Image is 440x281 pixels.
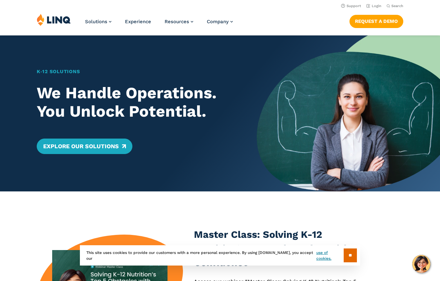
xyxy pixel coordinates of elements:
[125,19,151,24] a: Experience
[194,228,372,269] h3: Master Class: Solving K-12 Nutrition’s Top 5 Obstacles With Confidence
[37,139,132,154] a: Explore Our Solutions
[85,14,233,35] nav: Primary Navigation
[165,19,189,24] span: Resources
[37,14,71,26] img: LINQ | K‑12 Software
[349,15,403,28] a: Request a Demo
[37,84,239,120] h2: We Handle Operations. You Unlock Potential.
[316,250,344,261] a: use of cookies.
[412,255,430,273] button: Hello, have a question? Let’s chat.
[257,35,440,191] img: Home Banner
[349,14,403,28] nav: Button Navigation
[366,4,381,8] a: Login
[207,19,229,24] span: Company
[37,68,239,75] h1: K‑12 Solutions
[207,19,233,24] a: Company
[387,4,403,8] button: Open Search Bar
[80,245,360,266] div: This site uses cookies to provide our customers with a more personal experience. By using [DOMAIN...
[85,19,107,24] span: Solutions
[85,19,111,24] a: Solutions
[341,4,361,8] a: Support
[165,19,193,24] a: Resources
[391,4,403,8] span: Search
